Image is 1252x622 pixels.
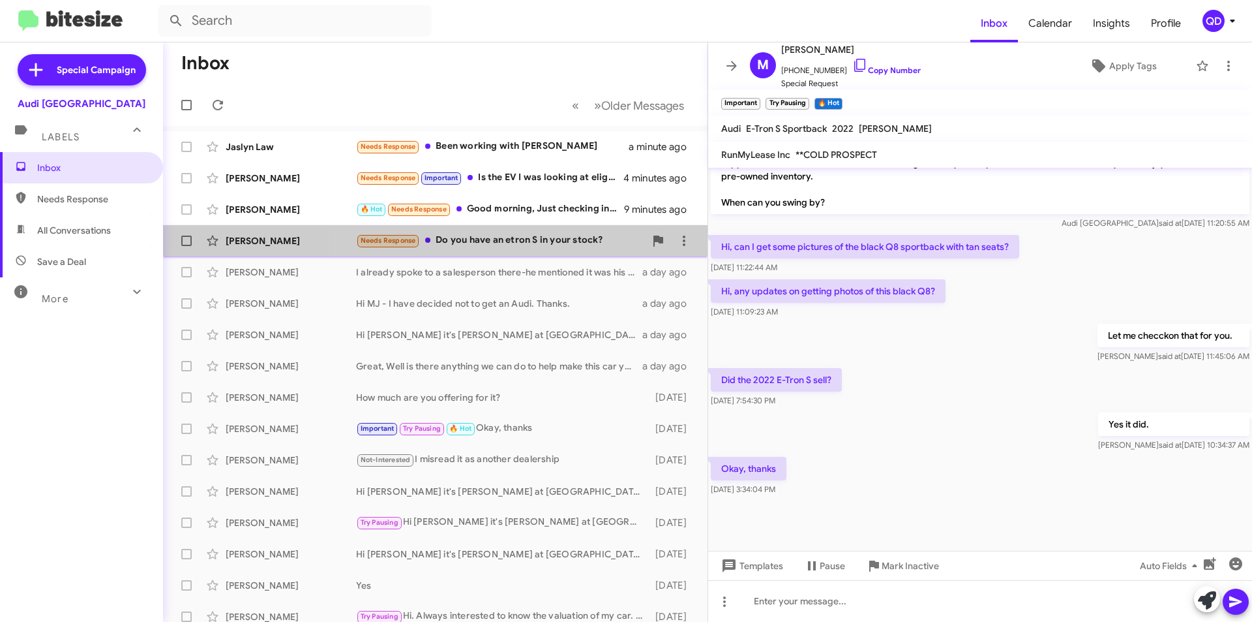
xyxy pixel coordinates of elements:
span: Try Pausing [361,518,398,527]
div: [DATE] [649,391,697,404]
div: Okay, thanks [356,421,649,436]
div: [PERSON_NAME] [226,485,356,498]
span: 2022 [832,123,854,134]
button: Mark Inactive [856,554,949,578]
button: QD [1191,10,1238,32]
span: M [757,55,769,76]
a: Profile [1140,5,1191,42]
span: Special Campaign [57,63,136,76]
span: Pause [820,554,845,578]
span: Inbox [37,161,148,174]
div: [PERSON_NAME] [226,516,356,529]
div: [DATE] [649,454,697,467]
span: [PERSON_NAME] [859,123,932,134]
div: a day ago [642,328,697,341]
p: Okay, thanks [711,457,786,480]
p: Yes it did. [1098,412,1249,436]
span: All Conversations [37,224,111,237]
div: a day ago [642,297,697,310]
span: Needs Response [361,174,416,182]
span: Needs Response [37,193,148,206]
div: [PERSON_NAME] [226,391,356,404]
span: Auto Fields [1140,554,1202,578]
span: Important [425,174,458,182]
div: Yes [356,579,649,592]
p: Hi, any updates on getting photos of this black Q8? [711,279,946,303]
input: Search [158,5,432,37]
p: Did the 2022 E-Tron S sell? [711,368,842,392]
p: Hi, can I get some pictures of the black Q8 sportback with tan seats? [711,235,1019,258]
span: Templates [719,554,783,578]
span: [PERSON_NAME] [DATE] 11:45:06 AM [1097,351,1249,361]
h1: Inbox [181,53,230,74]
div: [PERSON_NAME] [226,328,356,341]
span: More [42,293,68,305]
div: [DATE] [649,548,697,561]
div: Hi MJ - I have decided not to get an Audi. Thanks. [356,297,642,310]
span: Audi [GEOGRAPHIC_DATA] [DATE] 11:20:55 AM [1062,218,1249,228]
div: [PERSON_NAME] [226,203,356,216]
a: Calendar [1018,5,1082,42]
span: [DATE] 3:34:04 PM [711,484,775,494]
small: Try Pausing [766,98,809,110]
div: [DATE] [649,485,697,498]
div: [PERSON_NAME] [226,234,356,247]
div: Hi [PERSON_NAME] it's [PERSON_NAME] at [GEOGRAPHIC_DATA]. [DATE] Weekend is here! Get up to 14% O... [356,515,649,530]
div: How much are you offering for it? [356,391,649,404]
div: [PERSON_NAME] [226,266,356,279]
span: [PERSON_NAME] [781,42,921,57]
div: 9 minutes ago [624,203,697,216]
span: [PERSON_NAME] [DATE] 10:34:37 AM [1098,440,1249,450]
span: Audi [721,123,741,134]
div: [DATE] [649,516,697,529]
span: Not-Interested [361,456,411,464]
span: Labels [42,131,80,143]
span: 🔥 Hot [361,205,383,213]
small: Important [721,98,760,110]
small: 🔥 Hot [814,98,842,110]
div: Hi [PERSON_NAME] it's [PERSON_NAME] at [GEOGRAPHIC_DATA]. [DATE] Weekend is here! Get up to 14% O... [356,485,649,498]
div: a day ago [642,266,697,279]
a: Copy Number [852,65,921,75]
span: Mark Inactive [882,554,939,578]
span: Try Pausing [403,424,441,433]
div: Audi [GEOGRAPHIC_DATA] [18,97,145,110]
div: I misread it as another dealership [356,452,649,467]
span: Try Pausing [361,612,398,621]
span: [DATE] 11:22:44 AM [711,262,777,272]
div: 4 minutes ago [623,172,697,185]
p: Let me checckon that for you. [1097,324,1249,347]
div: QD [1202,10,1225,32]
div: Hi [PERSON_NAME] it's [PERSON_NAME] at [GEOGRAPHIC_DATA]. [DATE] Weekend is here! Get up to 14% O... [356,548,649,561]
button: Pause [794,554,856,578]
div: [DATE] [649,422,697,435]
span: [PHONE_NUMBER] [781,57,921,77]
span: said at [1158,351,1181,361]
div: Great, Well is there anything we can do to help make this car yours? [356,360,642,373]
span: Insights [1082,5,1140,42]
div: [PERSON_NAME] [226,422,356,435]
div: [PERSON_NAME] [226,360,356,373]
div: [PERSON_NAME] [226,454,356,467]
span: « [572,97,579,114]
span: E-Tron S Sportback [746,123,827,134]
div: Hi [PERSON_NAME] it's [PERSON_NAME] at [GEOGRAPHIC_DATA]. [DATE] Weekend is here! Get up to 14% O... [356,328,642,341]
div: [DATE] [649,579,697,592]
span: said at [1159,218,1182,228]
span: **COLD PROSPECT [796,149,877,161]
a: Inbox [970,5,1018,42]
span: RunMyLease Inc [721,149,790,161]
button: Previous [564,92,587,119]
span: Needs Response [361,142,416,151]
span: Save a Deal [37,255,86,268]
div: [PERSON_NAME] [226,579,356,592]
button: Apply Tags [1056,54,1189,78]
span: » [594,97,601,114]
span: said at [1159,440,1182,450]
div: [PERSON_NAME] [226,297,356,310]
div: [PERSON_NAME] [226,548,356,561]
span: [DATE] 11:09:23 AM [711,307,778,317]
